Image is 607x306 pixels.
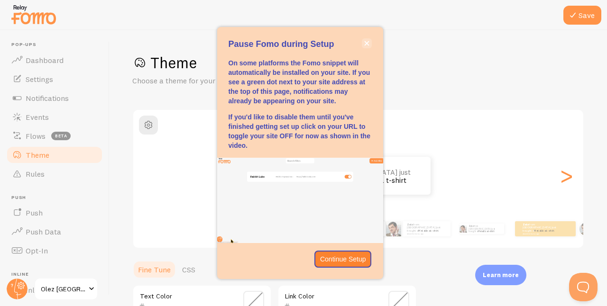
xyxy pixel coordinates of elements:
img: Fomo [460,225,467,233]
img: fomo-relay-logo-orange.svg [10,2,57,27]
span: Push [11,195,103,201]
p: Continue Setup [320,254,366,264]
span: Pop-ups [11,42,103,48]
p: Learn more [483,270,519,279]
a: Opt-In [6,241,103,260]
a: Theme [6,145,103,164]
span: Opt-In [26,246,48,255]
a: Dashboard [6,51,103,70]
a: Settings [6,70,103,89]
span: Flows [26,131,46,141]
span: Events [26,112,49,122]
span: Dashboard [26,55,64,65]
p: from [GEOGRAPHIC_DATA] just bought a [469,224,500,234]
div: Next slide [561,142,572,210]
small: about 4 minutes ago [523,233,560,234]
a: Fine Tune [132,260,176,279]
span: Push [26,208,43,217]
span: Inline [11,271,103,278]
a: Olez [GEOGRAPHIC_DATA] [34,278,98,300]
a: Push [6,203,103,222]
iframe: Help Scout Beacon - Open [569,273,598,301]
a: Metallica t-shirt [534,229,554,233]
button: Continue Setup [314,251,372,268]
h2: Classic [133,116,583,130]
a: CSS [176,260,201,279]
span: Rules [26,169,45,179]
a: Metallica t-shirt [418,229,439,233]
span: Theme [26,150,49,160]
img: Fomo [386,221,401,236]
p: from [GEOGRAPHIC_DATA] just bought a [523,223,561,234]
small: about 4 minutes ago [407,233,446,234]
p: If you'd like to disable them until you've finished getting set up click on your URL to toggle yo... [229,112,372,150]
p: from [GEOGRAPHIC_DATA] just bought a [407,223,447,234]
strong: Zelo [469,225,474,227]
strong: Zelo [523,223,529,226]
p: On some platforms the Fomo snippet will automatically be installed on your site. If you see a gre... [229,58,372,106]
span: beta [51,132,71,140]
a: Push Data [6,222,103,241]
strong: Zelo [407,223,413,226]
a: Metallica t-shirt [478,230,494,233]
a: Flows beta [6,126,103,145]
span: Notifications [26,93,69,103]
span: Olez [GEOGRAPHIC_DATA] [41,283,86,295]
button: close, [362,38,372,48]
a: Notifications [6,89,103,108]
a: Events [6,108,103,126]
span: Push Data [26,227,61,236]
a: Rules [6,164,103,183]
div: Learn more [475,265,526,285]
img: Fomo [579,222,593,235]
span: Settings [26,74,53,84]
h1: Theme [132,53,584,72]
div: Pause Fomo during Setup [217,27,383,279]
p: Pause Fomo during Setup [229,38,372,51]
p: Choose a theme for your notifications [132,75,360,86]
